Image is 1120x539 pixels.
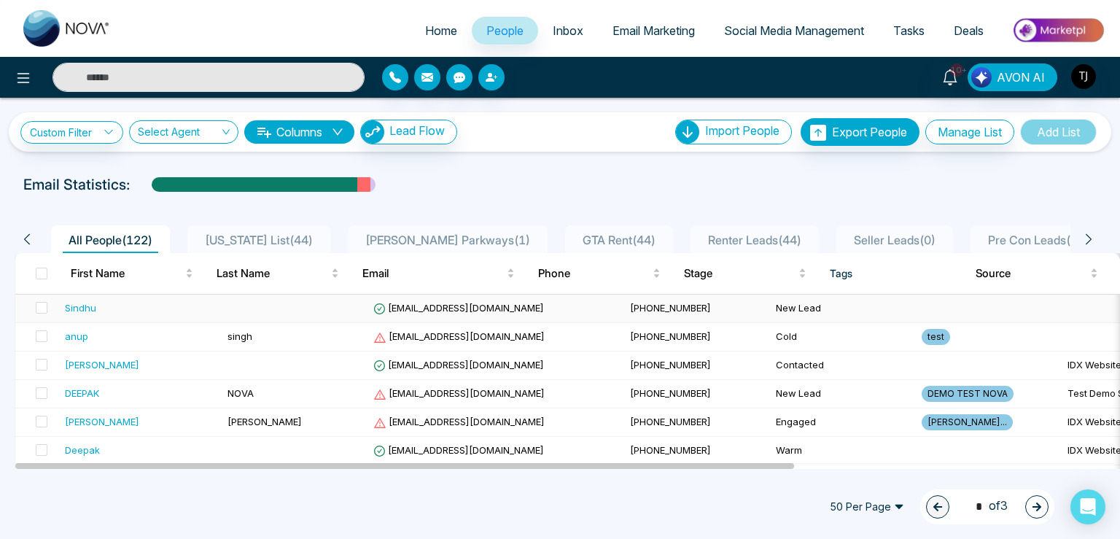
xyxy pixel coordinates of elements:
span: down [332,126,343,138]
span: Seller Leads ( 0 ) [848,233,941,247]
span: [EMAIL_ADDRESS][DOMAIN_NAME] [373,359,544,371]
div: [PERSON_NAME] [65,357,139,372]
a: Home [411,17,472,44]
th: Tags [818,253,964,294]
p: Email Statistics: [23,174,130,195]
button: Lead Flow [360,120,457,144]
span: [PHONE_NUMBER] [630,416,711,427]
a: Email Marketing [598,17,709,44]
span: NOVA [227,387,254,399]
span: [PHONE_NUMBER] [630,444,711,456]
a: Deals [939,17,998,44]
span: First Name [71,265,182,282]
span: Phone [538,265,650,282]
span: [EMAIL_ADDRESS][DOMAIN_NAME] [373,330,545,342]
span: [PERSON_NAME] Parkways ( 1 ) [359,233,536,247]
a: Custom Filter [20,121,123,144]
span: singh [227,330,252,342]
div: anup [65,329,88,344]
a: Social Media Management [709,17,879,44]
span: Lead Flow [389,123,445,138]
span: DEMO TEST NOVA [922,386,1014,402]
span: All People ( 122 ) [63,233,158,247]
th: Stage [672,253,818,294]
a: Tasks [879,17,939,44]
span: [PERSON_NAME]... [922,414,1013,430]
td: New Lead [770,295,916,323]
span: [PHONE_NUMBER] [630,330,711,342]
span: Tasks [893,23,925,38]
span: Source [976,265,1087,282]
a: People [472,17,538,44]
button: Export People [801,118,919,146]
button: AVON AI [968,63,1057,91]
div: DEEPAK [65,386,99,400]
button: Columnsdown [244,120,354,144]
th: Phone [526,253,672,294]
span: test [922,329,950,345]
td: Contacted [770,352,916,380]
div: [PERSON_NAME] [65,414,139,429]
td: Cold [770,323,916,352]
td: Engaged [770,408,916,437]
span: [EMAIL_ADDRESS][DOMAIN_NAME] [373,444,544,456]
img: Market-place.gif [1006,14,1111,47]
img: Lead Flow [361,120,384,144]
a: Lead FlowLead Flow [354,120,457,144]
span: [PHONE_NUMBER] [630,359,711,371]
th: Last Name [205,253,351,294]
div: Deepak [65,443,100,457]
span: 50 Per Page [820,495,914,519]
th: First Name [59,253,205,294]
button: Manage List [925,120,1014,144]
span: [EMAIL_ADDRESS][DOMAIN_NAME] [373,387,545,399]
span: Email Marketing [612,23,695,38]
td: New Lead [770,380,916,408]
a: 10+ [933,63,968,89]
span: AVON AI [997,69,1045,86]
span: 10+ [950,63,963,77]
img: User Avatar [1071,64,1096,89]
span: [US_STATE] List ( 44 ) [199,233,319,247]
span: Inbox [553,23,583,38]
span: People [486,23,524,38]
span: Export People [832,125,907,139]
span: [PHONE_NUMBER] [630,302,711,314]
span: Stage [684,265,796,282]
span: Last Name [217,265,328,282]
span: of 3 [967,497,1008,516]
div: Sindhu [65,300,96,315]
span: Import People [705,123,779,138]
span: Renter Leads ( 44 ) [702,233,807,247]
span: Email [362,265,504,282]
img: Nova CRM Logo [23,10,111,47]
span: Social Media Management [724,23,864,38]
span: [PHONE_NUMBER] [630,387,711,399]
span: Pre Con Leads ( 34 ) [982,233,1095,247]
span: [PERSON_NAME] [227,416,302,427]
span: GTA Rent ( 44 ) [577,233,661,247]
th: Source [964,253,1110,294]
a: Inbox [538,17,598,44]
th: Email [351,253,526,294]
td: Warm [770,437,916,465]
span: Home [425,23,457,38]
span: Deals [954,23,984,38]
span: [EMAIL_ADDRESS][DOMAIN_NAME] [373,416,545,427]
span: [EMAIL_ADDRESS][DOMAIN_NAME] [373,302,544,314]
img: Lead Flow [971,67,992,88]
div: Open Intercom Messenger [1070,489,1105,524]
